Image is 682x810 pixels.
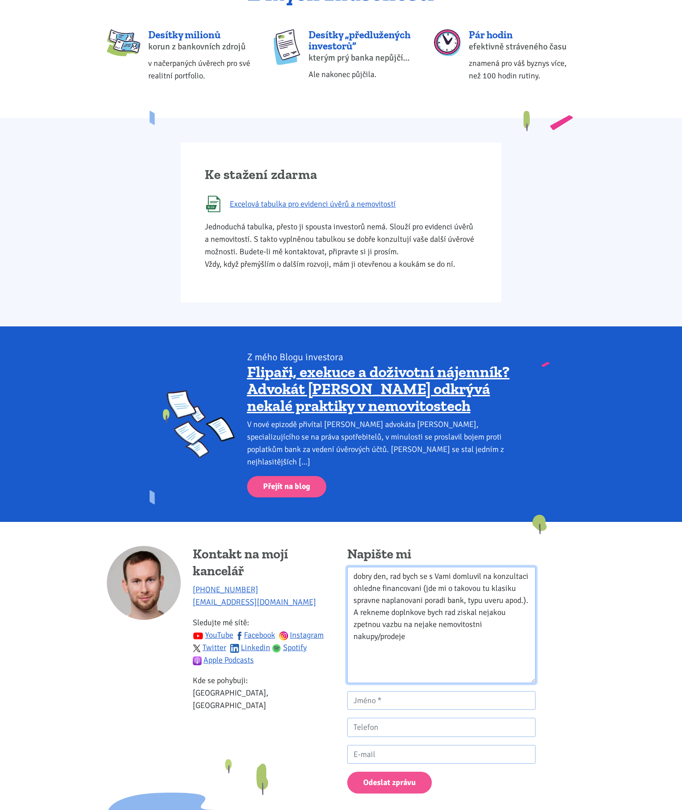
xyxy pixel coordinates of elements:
img: fb.svg [235,631,244,640]
img: ig.svg [279,631,288,640]
input: Jméno * [347,691,536,710]
p: Sledujte mé sítě: [193,616,335,666]
h4: Kontakt na mojí kancelář [193,546,335,579]
a: Facebook [235,630,275,640]
a: Excelová tabulka pro evidenci úvěrů a nemovitostí [205,195,477,212]
button: Odeslat zprávu [347,772,432,794]
div: Ale nakonec půjčila. [309,68,415,81]
a: Apple Podcasts [193,655,254,665]
div: Pár hodin [469,29,576,41]
div: Desítky milionů [148,29,255,41]
img: apple-podcasts.png [193,656,202,665]
img: linkedin.svg [230,644,239,653]
div: znamená pro váš byznys více, než 100 hodin rutiny. [469,57,576,82]
input: E-mail [347,745,536,764]
a: Linkedin [230,643,271,652]
a: [PHONE_NUMBER] [193,585,258,594]
p: Jednoduchá tabulka, přesto ji spousta investorů nemá. Slouží pro evidenci úvěrů a nemovitostí. S ... [205,220,477,270]
h2: Ke stažení zdarma [205,167,477,183]
span: Excelová tabulka pro evidenci úvěrů a nemovitostí [230,198,396,210]
img: Tomáš Kučera [107,546,181,620]
div: efektivně stráveného času [469,41,576,53]
a: Twitter [193,643,227,652]
div: kterým prý banka nepůjčí... [309,52,415,64]
img: spotify.png [272,644,281,653]
img: youtube.svg [193,631,203,641]
div: Desítky „předlužených investorů“ [309,29,415,52]
img: twitter.svg [193,644,201,652]
p: Kde se pohybuji: [GEOGRAPHIC_DATA], [GEOGRAPHIC_DATA] [193,674,335,712]
a: Instagram [279,630,324,640]
a: Přejít na blog [247,476,326,498]
div: v načerpaných úvěrech pro své realitní portfolio. [148,57,255,82]
input: Telefon [347,718,536,737]
div: korun z bankovních zdrojů [148,41,255,53]
div: Z mého Blogu investora [247,351,516,363]
a: YouTube [193,630,234,640]
a: [EMAIL_ADDRESS][DOMAIN_NAME] [193,597,316,607]
a: Flipaři, exekuce a doživotní nájemník? Advokát [PERSON_NAME] odkrývá nekalé praktiky v nemovitostech [247,362,510,415]
form: Kontaktní formulář [347,567,536,794]
a: Spotify [272,643,307,652]
h4: Napište mi [347,546,536,563]
div: V nové epizodě přivítal [PERSON_NAME] advokáta [PERSON_NAME], specializujícího se na práva spotře... [247,418,516,468]
img: XLSX (Excel) [205,195,222,212]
